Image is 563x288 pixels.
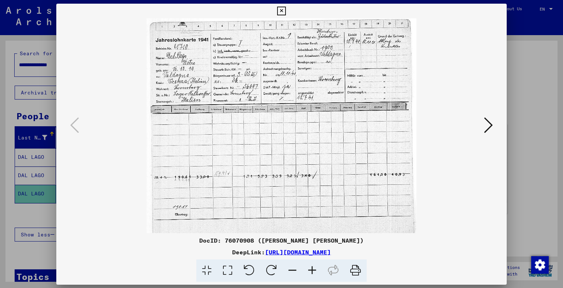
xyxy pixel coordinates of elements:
img: Change consent [531,256,549,274]
img: 001.jpg [81,18,482,233]
div: DocID: 76070908 ([PERSON_NAME] [PERSON_NAME]) [56,236,507,245]
div: Change consent [531,256,548,273]
a: [URL][DOMAIN_NAME] [265,248,331,256]
div: DeepLink: [56,248,507,257]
